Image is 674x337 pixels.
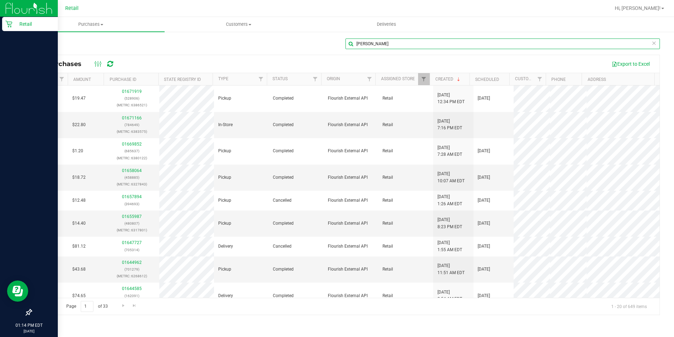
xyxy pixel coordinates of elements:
span: Completed [273,122,294,128]
span: Retail [382,197,393,204]
p: (METRC: 6268612) [109,273,155,279]
span: [DATE] [478,197,490,204]
span: $12.48 [72,197,86,204]
span: [DATE] 11:51 AM EDT [437,262,465,276]
a: 01644585 [122,286,142,291]
span: Delivery [218,243,233,250]
span: Pickup [218,95,231,102]
p: (685637) [109,148,155,154]
a: Filter [534,73,546,85]
a: 01655987 [122,214,142,219]
p: (METRC: 6327843) [109,181,155,188]
a: Origin [327,76,340,81]
a: Deliveries [313,17,460,32]
span: Completed [273,95,294,102]
span: [DATE] [478,292,490,299]
span: Pickup [218,266,231,273]
span: 1 - 20 of 649 items [606,301,652,312]
a: Status [272,76,288,81]
a: Customers [165,17,312,32]
a: Filter [255,73,267,85]
span: Customers [165,21,312,28]
span: Flourish External API [328,266,368,273]
span: Hi, [PERSON_NAME]! [615,5,661,11]
span: Completed [273,220,294,227]
a: Purchases [17,17,165,32]
span: Completed [273,292,294,299]
span: Page of 33 [60,301,114,312]
p: (528906) [109,95,155,102]
a: Customer [515,76,537,81]
input: 1 [81,301,93,312]
span: Flourish External API [328,220,368,227]
a: Purchase ID [110,77,136,82]
span: Retail [382,292,393,299]
span: Pickup [218,197,231,204]
span: $19.47 [72,95,86,102]
input: Search Purchase ID, Original ID, State Registry ID or Customer Name... [345,39,660,49]
span: Delivery [218,292,233,299]
a: Assigned Store [381,76,415,81]
span: [DATE] 1:55 AM EDT [437,240,462,253]
p: (458885) [109,174,155,181]
span: Flourish External API [328,148,368,154]
inline-svg: Retail [5,20,12,28]
span: [DATE] 10:07 AM EDT [437,171,465,184]
span: [DATE] [478,266,490,273]
a: 01669852 [122,142,142,147]
span: [DATE] [478,148,490,154]
span: [DATE] 8:54 AM EDT [437,289,462,302]
iframe: Resource center [7,280,28,302]
a: State Registry ID [164,77,201,82]
span: Retail [65,5,79,11]
a: 01644962 [122,260,142,265]
span: [DATE] 7:16 PM EDT [437,118,462,131]
a: Type [218,76,228,81]
p: (METRC: 6317801) [109,227,155,233]
span: Retail [382,174,393,181]
p: (162091) [109,292,155,299]
span: In-Store [218,122,233,128]
span: [DATE] 12:34 PM EDT [437,92,465,105]
span: [DATE] [478,95,490,102]
span: Flourish External API [328,197,368,204]
p: (METRC: 6380122) [109,155,155,161]
span: Purchases [17,21,165,28]
span: $22.80 [72,122,86,128]
span: [DATE] 7:28 AM EDT [437,144,462,158]
span: [DATE] [478,174,490,181]
span: [DATE] 1:26 AM EDT [437,194,462,207]
a: Amount [73,77,91,82]
span: $18.72 [72,174,86,181]
p: (705314) [109,247,155,253]
span: Flourish External API [328,292,368,299]
p: (METRC: 6386521) [109,102,155,108]
a: Go to the next page [118,301,128,311]
span: Retail [382,243,393,250]
p: 01:14 PM EDT [3,322,55,329]
span: Completed [273,148,294,154]
span: $43.68 [72,266,86,273]
span: Pickup [218,148,231,154]
a: 01658064 [122,168,142,173]
span: Retail [382,148,393,154]
span: Completed [273,266,294,273]
a: 01657894 [122,194,142,199]
span: All Purchases [37,60,88,68]
a: Filter [418,73,430,85]
p: (701279) [109,266,155,273]
span: Cancelled [273,197,292,204]
span: $81.12 [72,243,86,250]
span: [DATE] [478,243,490,250]
a: Filter [310,73,321,85]
a: Phone [551,77,566,82]
span: Retail [382,220,393,227]
span: [DATE] [478,220,490,227]
p: (480807) [109,220,155,227]
a: Address [588,77,606,82]
span: Flourish External API [328,95,368,102]
p: (784649) [109,122,155,128]
a: Filter [56,73,68,85]
button: Export to Excel [607,58,654,70]
a: Go to the last page [129,301,140,311]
